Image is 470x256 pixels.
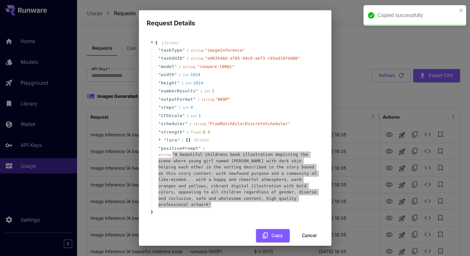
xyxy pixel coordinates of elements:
span: taskUUID [161,55,183,62]
span: int [183,73,189,77]
span: : [179,64,181,70]
span: " [158,121,161,126]
span: " [158,89,161,93]
span: { [155,40,158,46]
span: " FlowMatchEulerDiscreteScheduler " [208,121,290,126]
div: 4 [183,104,193,111]
span: : [187,113,189,119]
span: 13 item s [161,40,178,45]
span: " [158,81,161,85]
span: height [161,80,177,86]
span: " WEBP " [216,97,231,102]
span: " [158,105,161,110]
span: " [158,64,161,69]
span: " [177,138,180,142]
div: Copied successfully [378,12,457,19]
div: 0.8 [191,129,210,135]
span: steps [161,104,175,111]
span: positivePrompt [161,145,199,152]
span: " [182,130,185,134]
div: 1024 [185,80,203,86]
span: " [158,97,161,102]
span: " [177,81,180,85]
button: Copy [256,229,290,242]
span: " [158,72,161,77]
span: " [182,113,185,118]
span: : [181,80,184,86]
span: " [158,130,161,134]
span: " [174,64,177,69]
span: " imageInference " [205,48,245,53]
span: int [204,89,210,93]
span: : [187,55,189,62]
span: numberResults [161,88,196,94]
span: 0 item s [194,138,209,142]
span: " runware:100@1 " [197,64,234,69]
button: Cancel [295,229,324,242]
span: int [185,81,192,85]
span: : [197,96,200,103]
span: lora [167,138,177,142]
span: " [164,138,167,142]
span: " [174,72,177,77]
span: " [182,56,185,61]
span: scheduler [161,121,185,127]
span: : [179,104,181,111]
span: float [191,130,201,134]
span: string [191,48,204,53]
span: ] [188,137,191,143]
span: string [183,65,196,69]
span: : [181,137,184,143]
span: : [203,145,205,152]
span: " A beautiful childrens book illustration depicting the scene where young girl named [PERSON_NAME... [158,152,317,207]
span: model [161,64,175,70]
span: } [150,209,153,215]
span: width [161,72,175,78]
span: : [179,72,181,78]
span: " [158,146,161,151]
span: " [182,48,185,53]
span: " [196,89,198,93]
span: string [201,98,214,102]
span: int [183,106,189,110]
span: " [185,121,188,126]
span: outputFormat [161,96,193,103]
button: close [459,8,464,13]
span: " [174,105,177,110]
span: " [198,146,201,151]
span: string [158,153,171,157]
span: " [158,48,161,53]
span: taskType [161,47,183,54]
div: 1 [204,88,214,94]
div: 1 [191,113,201,119]
span: CFGScale [161,113,183,119]
span: " a903548d-ef85-44c0-aef3-c95ad18fdd80 " [205,56,300,61]
span: : [189,121,192,127]
span: string [193,122,206,126]
span: " [158,113,161,118]
span: string [191,56,204,61]
span: int [191,114,197,118]
span: : [187,129,189,135]
span: : [200,88,202,94]
span: " [193,97,196,102]
span: strength [161,129,183,135]
div: 1024 [183,72,201,78]
h2: Request Details [139,10,331,28]
span: : [187,47,189,54]
span: [ [186,137,188,143]
span: " [158,56,161,61]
